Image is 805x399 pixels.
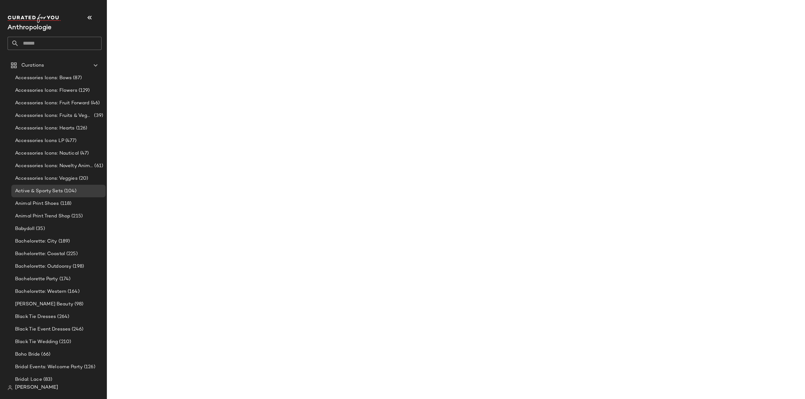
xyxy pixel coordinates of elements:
span: Accessories Icons: Hearts [15,125,75,132]
span: Curations [21,62,44,69]
span: Bachelorette: City [15,238,57,245]
span: [PERSON_NAME] Beauty [15,301,73,308]
span: (264) [56,313,69,320]
span: Accessories Icons: Bows [15,74,72,82]
span: Bachelorette Party [15,276,58,283]
span: Bachelorette: Western [15,288,66,295]
span: (20) [78,175,88,182]
span: Animal Print Shoes [15,200,59,207]
span: (46) [90,100,100,107]
span: (47) [79,150,89,157]
span: Accessories Icons: Veggies [15,175,78,182]
span: (129) [77,87,90,94]
span: Animal Print Trend Shop [15,213,70,220]
span: Bridal Events: Welcome Party [15,363,83,371]
span: (118) [59,200,72,207]
span: Black Tie Dresses [15,313,56,320]
span: (189) [57,238,70,245]
span: (225) [65,250,78,258]
span: Bridal: Lace [15,376,42,383]
span: (83) [42,376,53,383]
span: Black Tie Wedding [15,338,58,346]
span: Babydoll [15,225,35,232]
span: Bachelorette: Coastal [15,250,65,258]
span: Active & Sporty Sets [15,188,63,195]
span: Black Tie Event Dresses [15,326,70,333]
span: (246) [70,326,83,333]
span: (210) [58,338,71,346]
span: [PERSON_NAME] [15,384,58,391]
span: (126) [83,363,95,371]
span: Current Company Name [8,25,52,31]
span: (66) [40,351,50,358]
span: (164) [66,288,80,295]
span: Accessories Icons: Fruits & Veggies [15,112,93,119]
span: Accessories Icons LP [15,137,64,145]
span: (61) [93,162,103,170]
span: Accessories Icons: Novelty Animal [15,162,93,170]
span: (98) [73,301,84,308]
span: (215) [70,213,83,220]
span: (198) [71,263,84,270]
img: cfy_white_logo.C9jOOHJF.svg [8,14,61,23]
span: (174) [58,276,71,283]
span: (87) [72,74,82,82]
span: (35) [35,225,45,232]
span: (39) [93,112,103,119]
span: Boho Bride [15,351,40,358]
span: (126) [75,125,87,132]
span: Accessories Icons: Fruit Forward [15,100,90,107]
span: Accessories Icons: Flowers [15,87,77,94]
img: svg%3e [8,385,13,390]
span: (104) [63,188,77,195]
span: Accessories Icons: Nautical [15,150,79,157]
span: (477) [64,137,77,145]
span: Bachelorette: Outdoorsy [15,263,71,270]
